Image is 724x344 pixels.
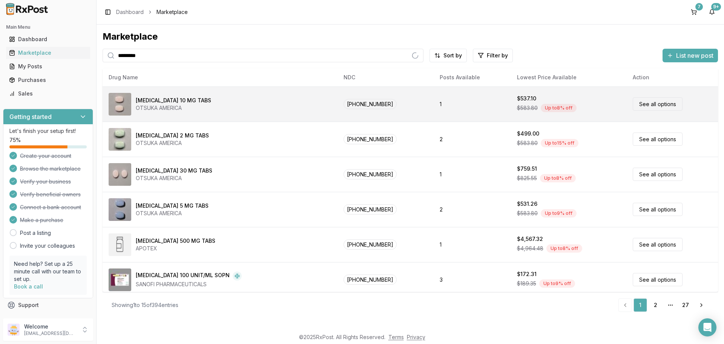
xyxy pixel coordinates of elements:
a: See all options [633,168,683,181]
button: Purchases [3,74,93,86]
th: Action [627,68,718,86]
div: Up to 9 % off [541,209,577,218]
th: NDC [337,68,434,86]
div: [MEDICAL_DATA] 10 MG TABS [136,97,211,104]
button: 7 [688,6,700,18]
img: User avatar [8,324,20,336]
a: See all options [633,133,683,146]
button: 9+ [706,6,718,18]
div: Dashboard [9,35,87,43]
div: Showing 1 to 15 of 394 entries [112,301,178,309]
button: Feedback [3,312,93,325]
a: See all options [633,97,683,111]
button: Support [3,298,93,312]
a: Post a listing [20,229,51,237]
img: Abilify 10 MG TABS [109,93,131,116]
div: OTSUKA AMERICA [136,139,209,147]
div: $759.51 [517,165,537,173]
span: Browse the marketplace [20,165,81,173]
img: Abilify 30 MG TABS [109,163,131,186]
div: [MEDICAL_DATA] 100 UNIT/ML SOPN [136,271,230,281]
div: $499.00 [517,130,539,137]
a: See all options [633,273,683,286]
a: 1 [633,298,647,312]
a: 2 [649,298,662,312]
span: Marketplace [156,8,188,16]
button: Sort by [429,49,467,62]
div: OTSUKA AMERICA [136,210,209,217]
th: Lowest Price Available [511,68,627,86]
img: Abiraterone Acetate 500 MG TABS [109,233,131,256]
span: $583.80 [517,210,538,217]
span: $4,964.48 [517,245,543,252]
a: Book a call [14,283,43,290]
h2: Main Menu [6,24,90,30]
button: List new post [663,49,718,62]
nav: breadcrumb [116,8,188,16]
td: 1 [434,86,511,122]
span: [PHONE_NUMBER] [344,169,397,179]
div: SANOFI PHARMACEUTICALS [136,281,242,288]
button: Marketplace [3,47,93,59]
p: Let's finish your setup first! [9,127,87,135]
a: Dashboard [6,32,90,46]
a: See all options [633,238,683,251]
img: RxPost Logo [3,3,51,15]
a: List new post [663,52,718,60]
div: $531.26 [517,200,537,208]
a: Go to next page [694,298,709,312]
p: [EMAIL_ADDRESS][DOMAIN_NAME] [24,330,77,336]
a: Terms [388,334,404,340]
a: Dashboard [116,8,144,16]
a: See all options [633,203,683,216]
div: Sales [9,90,87,97]
button: Sales [3,88,93,100]
h3: Getting started [9,112,52,121]
a: My Posts [6,60,90,73]
button: My Posts [3,60,93,73]
span: [PHONE_NUMBER] [344,134,397,144]
div: [MEDICAL_DATA] 2 MG TABS [136,132,209,139]
span: Filter by [487,52,508,59]
span: List new post [676,51,713,60]
p: Need help? Set up a 25 minute call with our team to set up. [14,260,82,283]
img: Abilify 2 MG TABS [109,128,131,151]
a: Privacy [407,334,425,340]
span: [PHONE_NUMBER] [344,275,397,285]
img: Admelog SoloStar 100 UNIT/ML SOPN [109,268,131,291]
td: 1 [434,227,511,262]
span: Verify beneficial owners [20,191,81,198]
div: Up to 9 % off [539,279,575,288]
div: $4,567.32 [517,235,543,243]
div: Open Intercom Messenger [698,318,716,336]
span: $189.35 [517,280,536,287]
div: 7 [695,3,703,11]
span: $825.55 [517,174,537,182]
div: [MEDICAL_DATA] 5 MG TABS [136,202,209,210]
div: [MEDICAL_DATA] 30 MG TABS [136,167,212,174]
div: Up to 15 % off [541,139,578,147]
span: Sort by [443,52,462,59]
img: Abilify 5 MG TABS [109,198,131,221]
td: 2 [434,122,511,157]
a: Sales [6,87,90,100]
p: Welcome [24,323,77,330]
span: Create your account [20,152,71,160]
nav: pagination [618,298,709,312]
a: Purchases [6,73,90,87]
div: [MEDICAL_DATA] 500 MG TABS [136,237,215,245]
span: $583.80 [517,104,538,112]
div: APOTEX [136,245,215,252]
td: 3 [434,262,511,297]
div: $172.31 [517,270,537,278]
div: Purchases [9,76,87,84]
div: $537.10 [517,95,536,102]
td: 2 [434,192,511,227]
a: Invite your colleagues [20,242,75,250]
span: 75 % [9,136,21,144]
span: Connect a bank account [20,204,81,211]
div: Up to 8 % off [546,244,582,253]
th: Drug Name [103,68,337,86]
div: Up to 8 % off [541,104,577,112]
